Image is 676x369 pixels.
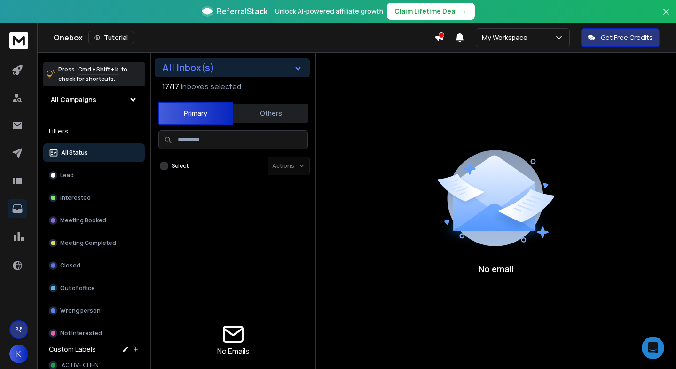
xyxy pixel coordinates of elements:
[181,81,241,92] h3: Inboxes selected
[387,3,475,20] button: Claim Lifetime Deal→
[60,217,106,224] p: Meeting Booked
[61,361,102,369] span: ACTIVE CLIENT
[581,28,660,47] button: Get Free Credits
[43,256,145,275] button: Closed
[60,172,74,179] p: Lead
[217,345,250,357] p: No Emails
[43,188,145,207] button: Interested
[9,345,28,363] button: K
[43,324,145,343] button: Not Interested
[43,166,145,185] button: Lead
[60,262,80,269] p: Closed
[88,31,134,44] button: Tutorial
[162,81,179,92] span: 17 / 17
[58,65,127,84] p: Press to check for shortcuts.
[60,284,95,292] p: Out of office
[51,95,96,104] h1: All Campaigns
[43,301,145,320] button: Wrong person
[43,279,145,298] button: Out of office
[43,211,145,230] button: Meeting Booked
[172,162,189,170] label: Select
[479,262,513,275] p: No email
[60,239,116,247] p: Meeting Completed
[43,143,145,162] button: All Status
[49,345,96,354] h3: Custom Labels
[60,330,102,337] p: Not Interested
[642,337,664,359] div: Open Intercom Messenger
[158,102,233,125] button: Primary
[601,33,653,42] p: Get Free Credits
[43,125,145,138] h3: Filters
[43,234,145,252] button: Meeting Completed
[43,90,145,109] button: All Campaigns
[61,149,88,157] p: All Status
[217,6,267,17] span: ReferralStack
[60,194,91,202] p: Interested
[660,6,672,28] button: Close banner
[275,7,383,16] p: Unlock AI-powered affiliate growth
[461,7,467,16] span: →
[162,63,214,72] h1: All Inbox(s)
[155,58,310,77] button: All Inbox(s)
[233,103,308,124] button: Others
[60,307,101,314] p: Wrong person
[482,33,531,42] p: My Workspace
[54,31,434,44] div: Onebox
[77,64,119,75] span: Cmd + Shift + k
